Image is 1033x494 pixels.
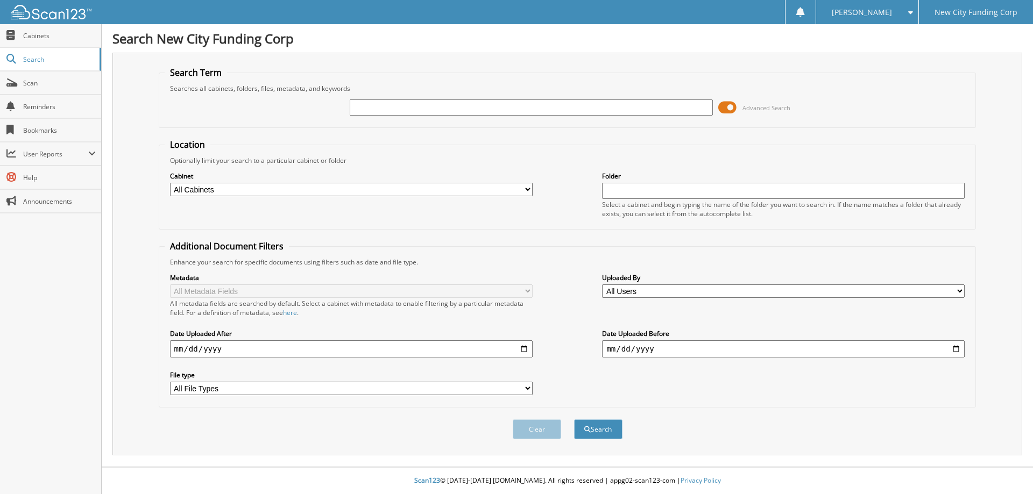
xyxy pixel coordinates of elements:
[165,139,210,151] legend: Location
[602,273,965,282] label: Uploaded By
[170,299,533,317] div: All metadata fields are searched by default. Select a cabinet with metadata to enable filtering b...
[23,55,94,64] span: Search
[742,104,790,112] span: Advanced Search
[602,340,965,357] input: end
[170,340,533,357] input: start
[23,126,96,135] span: Bookmarks
[165,240,289,252] legend: Additional Document Filters
[102,468,1033,494] div: © [DATE]-[DATE] [DOMAIN_NAME]. All rights reserved | appg02-scan123-com |
[23,102,96,111] span: Reminders
[602,329,965,338] label: Date Uploaded Before
[23,149,88,159] span: User Reports
[170,171,533,181] label: Cabinet
[935,9,1017,16] span: New City Funding Corp
[165,84,971,93] div: Searches all cabinets, folders, files, metadata, and keywords
[23,173,96,182] span: Help
[165,67,227,78] legend: Search Term
[11,5,91,19] img: scan123-logo-white.svg
[112,30,1022,47] h1: Search New City Funding Corp
[283,308,297,317] a: here
[832,9,892,16] span: [PERSON_NAME]
[170,370,533,380] label: File type
[602,200,965,218] div: Select a cabinet and begin typing the name of the folder you want to search in. If the name match...
[170,273,533,282] label: Metadata
[23,31,96,40] span: Cabinets
[681,476,721,485] a: Privacy Policy
[414,476,440,485] span: Scan123
[165,156,971,165] div: Optionally limit your search to a particular cabinet or folder
[23,197,96,206] span: Announcements
[602,171,965,181] label: Folder
[165,257,971,267] div: Enhance your search for specific documents using filters such as date and file type.
[170,329,533,338] label: Date Uploaded After
[979,442,1033,494] iframe: Chat Widget
[574,419,622,439] button: Search
[23,78,96,88] span: Scan
[513,419,561,439] button: Clear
